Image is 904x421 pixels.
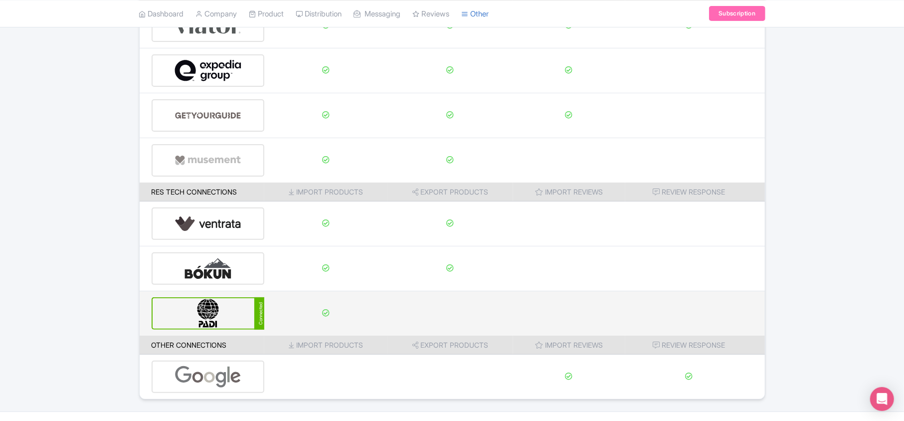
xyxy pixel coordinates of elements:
[264,336,387,355] th: Import Products
[152,297,265,330] a: Connected
[709,6,765,21] a: Subscription
[140,183,265,202] th: Res Tech Connections
[175,209,241,239] img: ventrata-b8ee9d388f52bb9ce077e58fa33de912.svg
[254,297,264,330] div: Connected
[175,100,241,131] img: get_your_guide-5a6366678479520ec94e3f9d2b9f304b.svg
[387,183,513,202] th: Export Products
[264,183,387,202] th: Import Products
[175,362,241,392] img: google-96de159c2084212d3cdd3c2fb262314c.svg
[140,336,265,355] th: Other Connections
[175,145,241,176] img: musement-dad6797fd076d4ac540800b229e01643.svg
[175,55,241,86] img: expedia-9e2f273c8342058d41d2cc231867de8b.svg
[625,336,765,355] th: Review Response
[513,336,625,355] th: Import Reviews
[625,183,765,202] th: Review Response
[513,183,625,202] th: Import Reviews
[387,336,513,355] th: Export Products
[175,298,242,329] img: padi-d8839556b6cfbd2c30d3e47ef5cc6c4e.svg
[175,253,241,284] img: bokun-9d666bd0d1b458dbc8a9c3d52590ba5a.svg
[870,387,894,411] div: Open Intercom Messenger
